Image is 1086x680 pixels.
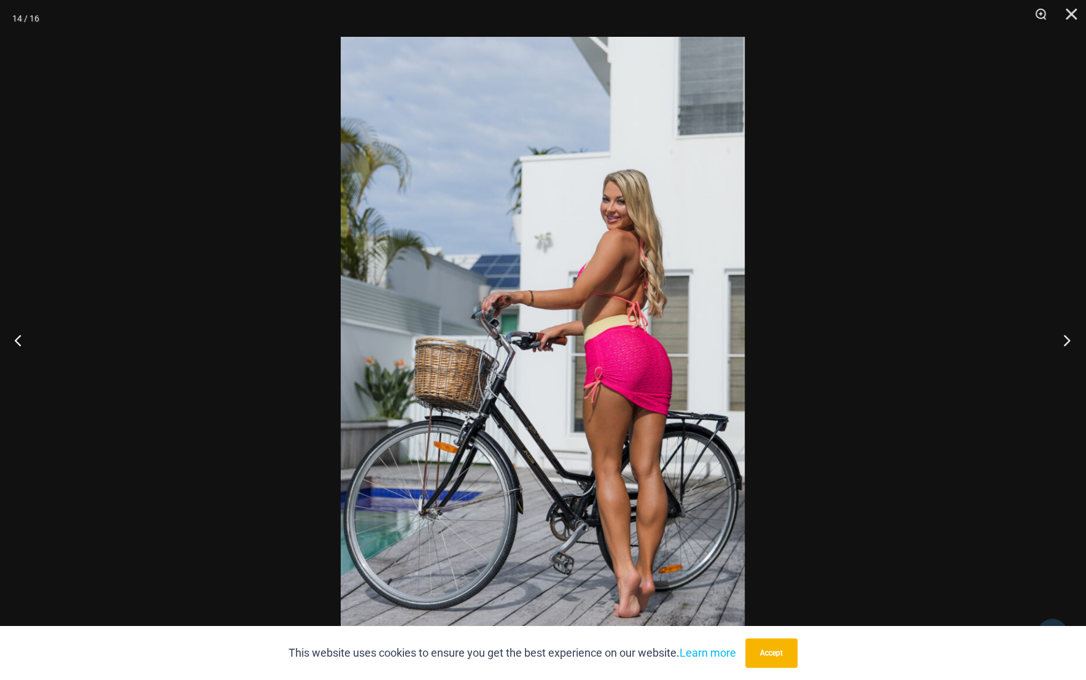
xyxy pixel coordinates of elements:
[1040,309,1086,371] button: Next
[12,9,39,28] div: 14 / 16
[680,646,736,659] a: Learn more
[289,644,736,662] p: This website uses cookies to ensure you get the best experience on our website.
[745,638,797,668] button: Accept
[341,37,745,643] img: Bubble Mesh Highlight Pink 309 Top 5404 Skirt 06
